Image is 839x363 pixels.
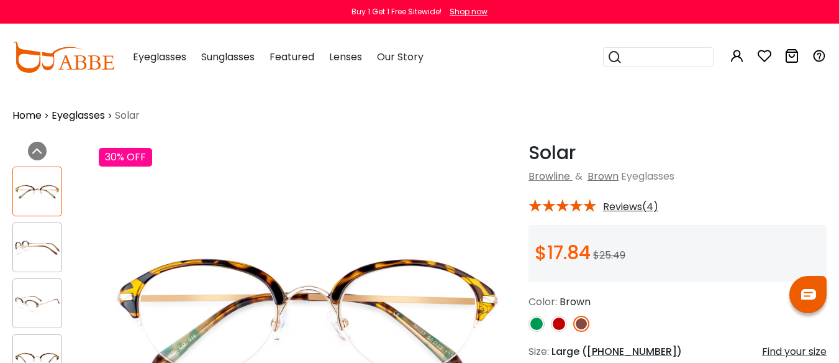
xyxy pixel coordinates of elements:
span: Our Story [377,50,424,64]
span: $17.84 [535,239,591,266]
img: abbeglasses.com [12,42,114,73]
span: Large ( ) [551,344,682,359]
a: Brown [587,169,619,183]
span: Color: [528,295,557,309]
span: Reviews(4) [603,201,658,213]
span: Sunglasses [201,50,255,64]
div: Shop now [450,6,488,17]
div: Find your size [762,344,827,359]
span: Featured [270,50,314,64]
div: Buy 1 Get 1 Free Sitewide! [351,6,442,17]
span: Size: [528,344,549,359]
h1: Solar [528,142,827,164]
span: $25.49 [593,248,625,262]
a: Browline [528,169,570,183]
span: Lenses [329,50,362,64]
img: Solar Brown Metal , TR Eyeglasses , NosePads Frames from ABBE Glasses [13,292,61,316]
img: Solar Brown Metal , TR Eyeglasses , NosePads Frames from ABBE Glasses [13,180,61,204]
span: [PHONE_NUMBER] [587,344,677,359]
a: Home [12,108,42,123]
a: Eyeglasses [52,108,105,123]
a: Shop now [443,6,488,17]
div: 30% OFF [99,148,152,167]
span: Eyeglasses [621,169,674,183]
span: Solar [115,108,140,123]
span: Eyeglasses [133,50,186,64]
span: Brown [560,295,591,309]
span: & [573,169,585,183]
img: Solar Brown Metal , TR Eyeglasses , NosePads Frames from ABBE Glasses [13,236,61,260]
img: chat [801,289,816,300]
